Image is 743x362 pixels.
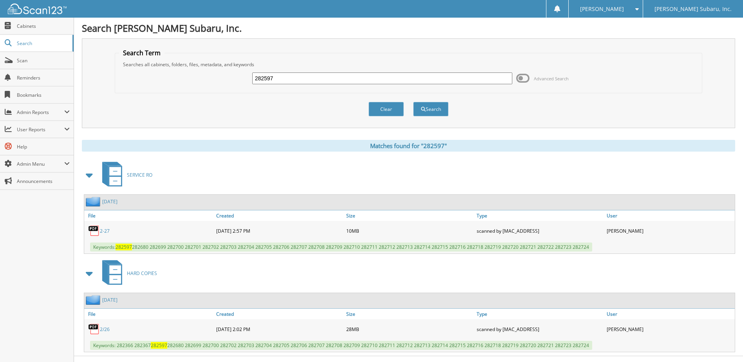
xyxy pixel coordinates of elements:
a: [DATE] [102,297,118,303]
img: scan123-logo-white.svg [8,4,67,14]
legend: Search Term [119,49,165,57]
a: Type [475,309,605,319]
div: Searches all cabinets, folders, files, metadata, and keywords [119,61,698,68]
button: Clear [369,102,404,116]
span: HARD COPIES [127,270,157,277]
span: Bookmarks [17,92,70,98]
div: 28MB [344,321,474,337]
iframe: Chat Widget [704,324,743,362]
a: SERVICE RO [98,159,152,190]
a: [DATE] [102,198,118,205]
span: Help [17,143,70,150]
a: 2-27 [100,228,110,234]
img: PDF.png [88,225,100,237]
span: Reminders [17,74,70,81]
img: PDF.png [88,323,100,335]
a: Size [344,210,474,221]
a: 2/26 [100,326,110,333]
span: SERVICE RO [127,172,152,178]
span: Cabinets [17,23,70,29]
span: [PERSON_NAME] Subaru, Inc. [654,7,732,11]
a: Created [214,210,344,221]
div: 10MB [344,223,474,239]
a: Created [214,309,344,319]
span: Admin Menu [17,161,64,167]
div: scanned by [MAC_ADDRESS] [475,321,605,337]
button: Search [413,102,448,116]
h1: Search [PERSON_NAME] Subaru, Inc. [82,22,735,34]
a: HARD COPIES [98,258,157,289]
div: [DATE] 2:02 PM [214,321,344,337]
img: folder2.png [86,197,102,206]
div: [DATE] 2:57 PM [214,223,344,239]
span: 282597 [151,342,167,349]
span: 282597 [116,244,132,250]
span: Admin Reports [17,109,64,116]
a: Type [475,210,605,221]
img: folder2.png [86,295,102,305]
div: scanned by [MAC_ADDRESS] [475,223,605,239]
span: Scan [17,57,70,64]
div: [PERSON_NAME] [605,321,735,337]
div: Matches found for "282597" [82,140,735,152]
a: File [84,309,214,319]
span: User Reports [17,126,64,133]
span: [PERSON_NAME] [580,7,624,11]
span: Keywords: 282680 282699 282700 282701 282702 282703 282704 282705 282706 282707 282708 282709 282... [90,243,592,252]
a: User [605,309,735,319]
a: User [605,210,735,221]
a: Size [344,309,474,319]
div: [PERSON_NAME] [605,223,735,239]
span: Search [17,40,69,47]
span: Keywords: 282366 282367 282680 282699 282700 282702 282703 282704 282705 282706 282707 282708 282... [90,341,592,350]
a: File [84,210,214,221]
span: Announcements [17,178,70,185]
span: Advanced Search [534,76,569,81]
